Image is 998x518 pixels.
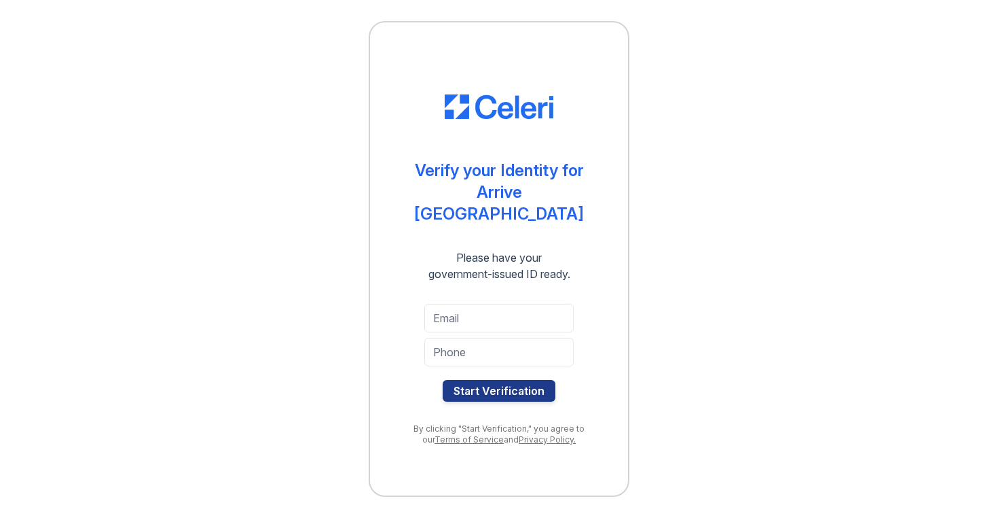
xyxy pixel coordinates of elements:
[424,304,574,332] input: Email
[397,424,601,445] div: By clicking "Start Verification," you agree to our and
[445,94,553,119] img: CE_Logo_Blue-a8612792a0a2168367f1c8372b55b34899dd931a85d93a1a3d3e32e68fde9ad4.png
[397,160,601,225] div: Verify your Identity for Arrive [GEOGRAPHIC_DATA]
[443,380,555,402] button: Start Verification
[424,338,574,366] input: Phone
[435,434,504,445] a: Terms of Service
[404,249,595,282] div: Please have your government-issued ID ready.
[519,434,576,445] a: Privacy Policy.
